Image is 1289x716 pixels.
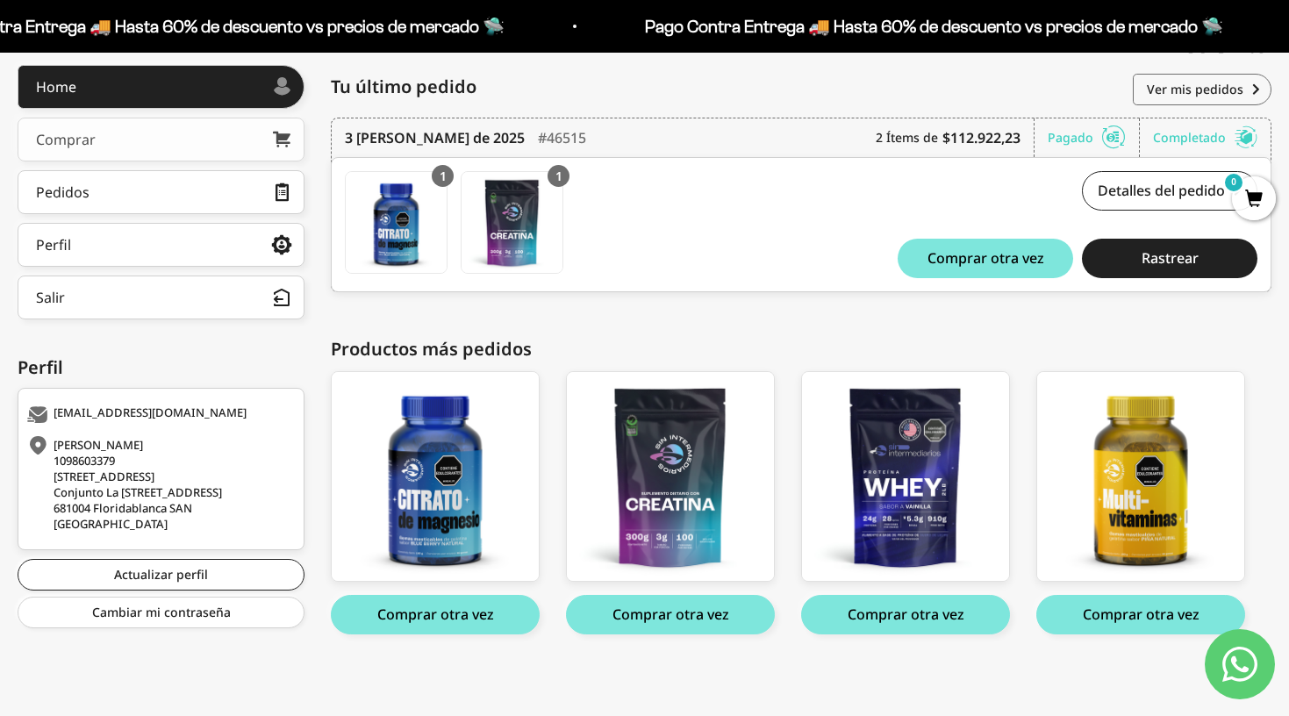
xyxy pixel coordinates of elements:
div: Perfil [18,354,304,381]
a: Cambiar mi contraseña [18,597,304,628]
button: Rastrear [1082,239,1257,278]
div: Pagado [1048,118,1140,157]
div: #46515 [538,118,586,157]
div: [PERSON_NAME] 1098603379 [STREET_ADDRESS] Conjunto La [STREET_ADDRESS] 681004 Floridablanca SAN [... [27,437,290,532]
a: Home [18,65,304,109]
button: Salir [18,276,304,319]
img: multivitamina_1_large.png [1037,372,1244,581]
a: Comprar [18,118,304,161]
div: Pedidos [36,185,90,199]
a: Proteína Whey - Vainilla / 2 libras (910g) [801,371,1010,582]
div: 1 [548,165,569,187]
img: Translation missing: es.Creatina Monohidrato [462,172,562,273]
button: Comprar otra vez [801,595,1010,634]
p: Pago Contra Entrega 🚚 Hasta 60% de descuento vs precios de mercado 🛸 [641,12,1220,40]
div: [EMAIL_ADDRESS][DOMAIN_NAME] [27,406,290,424]
button: Comprar otra vez [566,595,775,634]
div: Home [36,80,76,94]
button: Comprar otra vez [331,595,540,634]
a: 0 [1232,190,1276,210]
button: Comprar otra vez [898,239,1073,278]
div: 2 Ítems de [876,118,1035,157]
a: Ver mis pedidos [1133,74,1271,105]
a: Creatina Monohidrato [566,371,775,582]
img: creatina_01_large.png [567,372,774,581]
img: magnesio_01_c0af4f48-07d4-4d86-8d00-70c4420cd282_large.png [332,372,539,581]
img: whey_vainilla_front_1_808bbad8-c402-4f8a-9e09-39bf23c86e38_large.png [802,372,1009,581]
a: Pedidos [18,170,304,214]
a: Actualizar perfil [18,559,304,591]
span: Comprar otra vez [927,251,1044,265]
div: 1 [432,165,454,187]
a: Detalles del pedido [1082,171,1257,211]
button: Comprar otra vez [1036,595,1245,634]
div: Comprar [36,132,96,147]
div: Salir [36,290,65,304]
span: Tu último pedido [331,74,476,100]
mark: 0 [1223,172,1244,193]
a: Creatina Monohidrato [461,171,563,274]
div: Productos más pedidos [331,336,1271,362]
a: Gomas con Citrato de Magnesio [331,371,540,582]
img: Translation missing: es.Gomas con Citrato de Magnesio [346,172,447,273]
span: Mi cuenta [1144,25,1271,61]
div: Perfil [36,238,71,252]
a: Gomas con Multivitamínicos y Minerales [1036,371,1245,582]
div: Completado [1153,118,1257,157]
a: Gomas con Citrato de Magnesio [345,171,448,274]
b: $112.922,23 [942,127,1020,148]
span: Rastrear [1142,251,1199,265]
time: 3 [PERSON_NAME] de 2025 [345,127,525,148]
a: Perfil [18,223,304,267]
